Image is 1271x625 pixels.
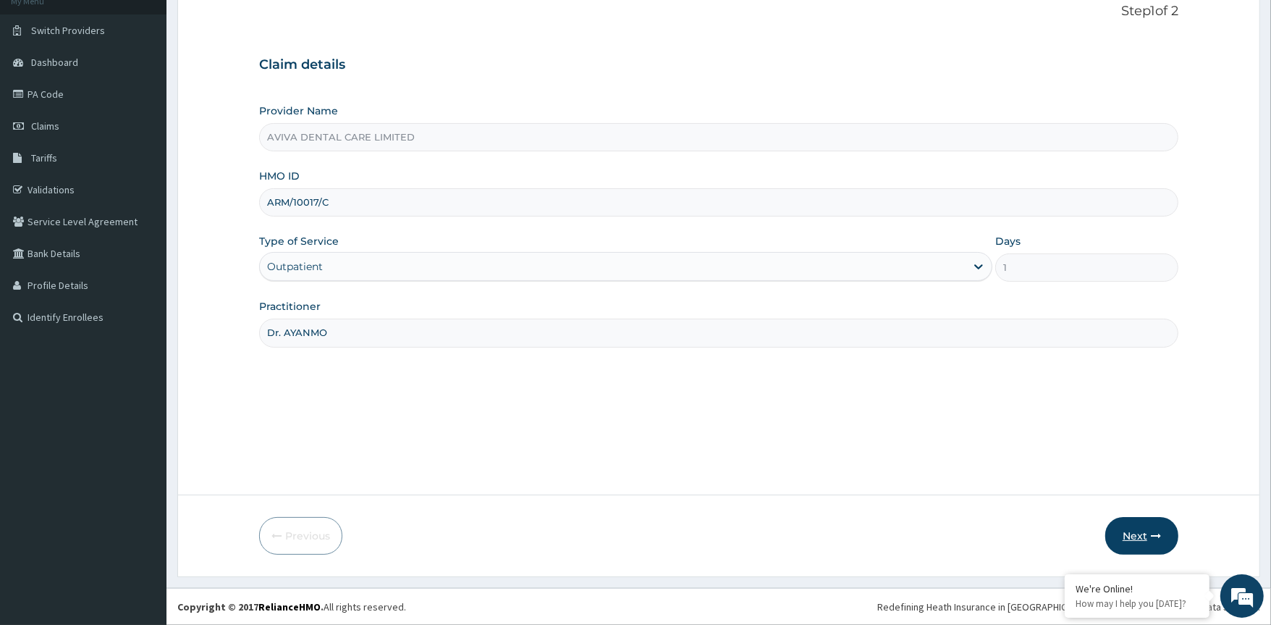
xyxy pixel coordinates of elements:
[31,151,57,164] span: Tariffs
[31,119,59,133] span: Claims
[259,4,1178,20] p: Step 1 of 2
[31,24,105,37] span: Switch Providers
[1105,517,1178,555] button: Next
[27,72,59,109] img: d_794563401_company_1708531726252_794563401
[237,7,272,42] div: Minimize live chat window
[75,81,243,100] div: Chat with us now
[258,600,321,613] a: RelianceHMO
[259,104,338,118] label: Provider Name
[1076,582,1199,595] div: We're Online!
[84,183,200,329] span: We're online!
[259,299,321,314] label: Practitioner
[259,169,300,183] label: HMO ID
[166,588,1271,625] footer: All rights reserved.
[259,319,1178,347] input: Enter Name
[177,600,324,613] strong: Copyright © 2017 .
[31,56,78,69] span: Dashboard
[259,188,1178,217] input: Enter HMO ID
[259,517,342,555] button: Previous
[1076,597,1199,610] p: How may I help you today?
[7,395,276,446] textarea: Type your message and hit 'Enter'
[259,57,1178,73] h3: Claim details
[259,234,339,248] label: Type of Service
[877,600,1260,614] div: Redefining Heath Insurance in [GEOGRAPHIC_DATA] using Telemedicine and Data Science!
[995,234,1021,248] label: Days
[267,259,323,274] div: Outpatient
